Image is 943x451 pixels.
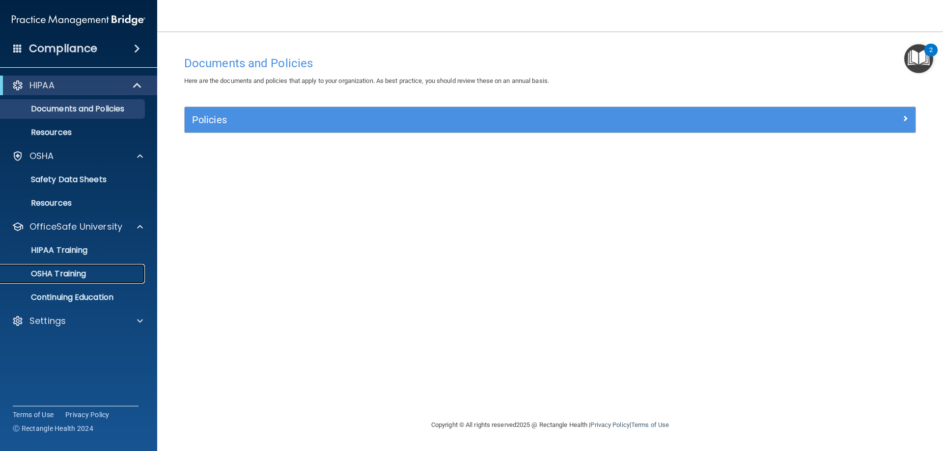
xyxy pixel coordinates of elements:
[6,175,140,185] p: Safety Data Sheets
[29,42,97,55] h4: Compliance
[6,198,140,208] p: Resources
[13,424,93,433] span: Ⓒ Rectangle Health 2024
[6,269,86,279] p: OSHA Training
[29,315,66,327] p: Settings
[29,150,54,162] p: OSHA
[12,80,142,91] a: HIPAA
[29,80,55,91] p: HIPAA
[12,150,143,162] a: OSHA
[904,44,933,73] button: Open Resource Center, 2 new notifications
[371,409,729,441] div: Copyright © All rights reserved 2025 @ Rectangle Health | |
[6,245,87,255] p: HIPAA Training
[929,50,933,63] div: 2
[6,104,140,114] p: Documents and Policies
[184,77,549,84] span: Here are the documents and policies that apply to your organization. As best practice, you should...
[184,57,916,70] h4: Documents and Policies
[13,410,54,420] a: Terms of Use
[6,128,140,137] p: Resources
[773,381,931,421] iframe: Drift Widget Chat Controller
[6,292,140,302] p: Continuing Education
[590,421,629,428] a: Privacy Policy
[192,112,908,128] a: Policies
[12,315,143,327] a: Settings
[12,10,145,30] img: PMB logo
[192,114,725,125] h5: Policies
[12,221,143,233] a: OfficeSafe University
[29,221,122,233] p: OfficeSafe University
[65,410,110,420] a: Privacy Policy
[631,421,669,428] a: Terms of Use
